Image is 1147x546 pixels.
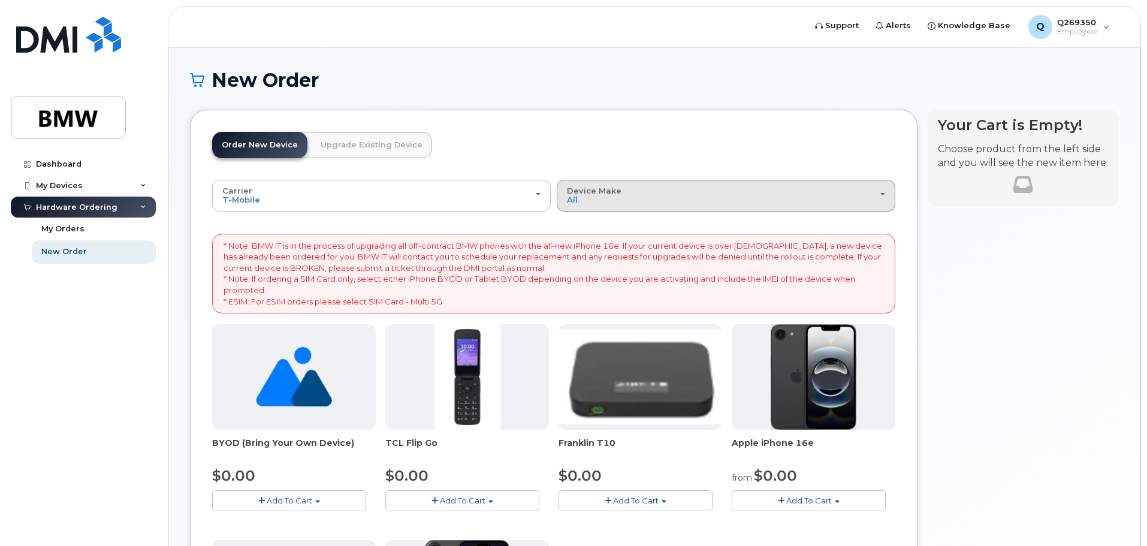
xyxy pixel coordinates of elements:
[212,467,255,484] span: $0.00
[311,132,432,158] a: Upgrade Existing Device
[434,324,500,430] img: TCL_FLIP_MODE.jpg
[256,324,332,430] img: no_image_found-2caef05468ed5679b831cfe6fc140e25e0c280774317ffc20a367ab7fd17291e.png
[567,186,621,195] span: Device Make
[567,195,578,204] span: All
[212,490,366,511] button: Add To Cart
[559,437,722,461] div: Franklin T10
[385,490,539,511] button: Add To Cart
[771,324,857,430] img: iphone16e.png
[754,467,797,484] span: $0.00
[559,467,602,484] span: $0.00
[559,330,722,424] img: t10.jpg
[732,437,895,461] div: Apple iPhone 16e
[212,180,551,211] button: Carrier T-Mobile
[938,117,1108,133] h4: Your Cart is Empty!
[559,490,713,511] button: Add To Cart
[222,186,252,195] span: Carrier
[440,496,485,505] span: Add To Cart
[224,240,884,307] p: * Note: BMW IT is in the process of upgrading all off-contract BMW phones with the all-new iPhone...
[267,496,312,505] span: Add To Cart
[212,132,307,158] a: Order New Device
[212,437,376,461] div: BYOD (Bring Your Own Device)
[385,467,428,484] span: $0.00
[557,180,895,211] button: Device Make All
[222,195,260,204] span: T-Mobile
[938,143,1108,170] p: Choose product from the left side and you will see the new item here.
[732,472,752,483] small: from
[385,437,549,461] div: TCL Flip Go
[732,490,886,511] button: Add To Cart
[1095,494,1138,537] iframe: Messenger Launcher
[613,496,659,505] span: Add To Cart
[786,496,832,505] span: Add To Cart
[190,70,1119,91] h1: New Order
